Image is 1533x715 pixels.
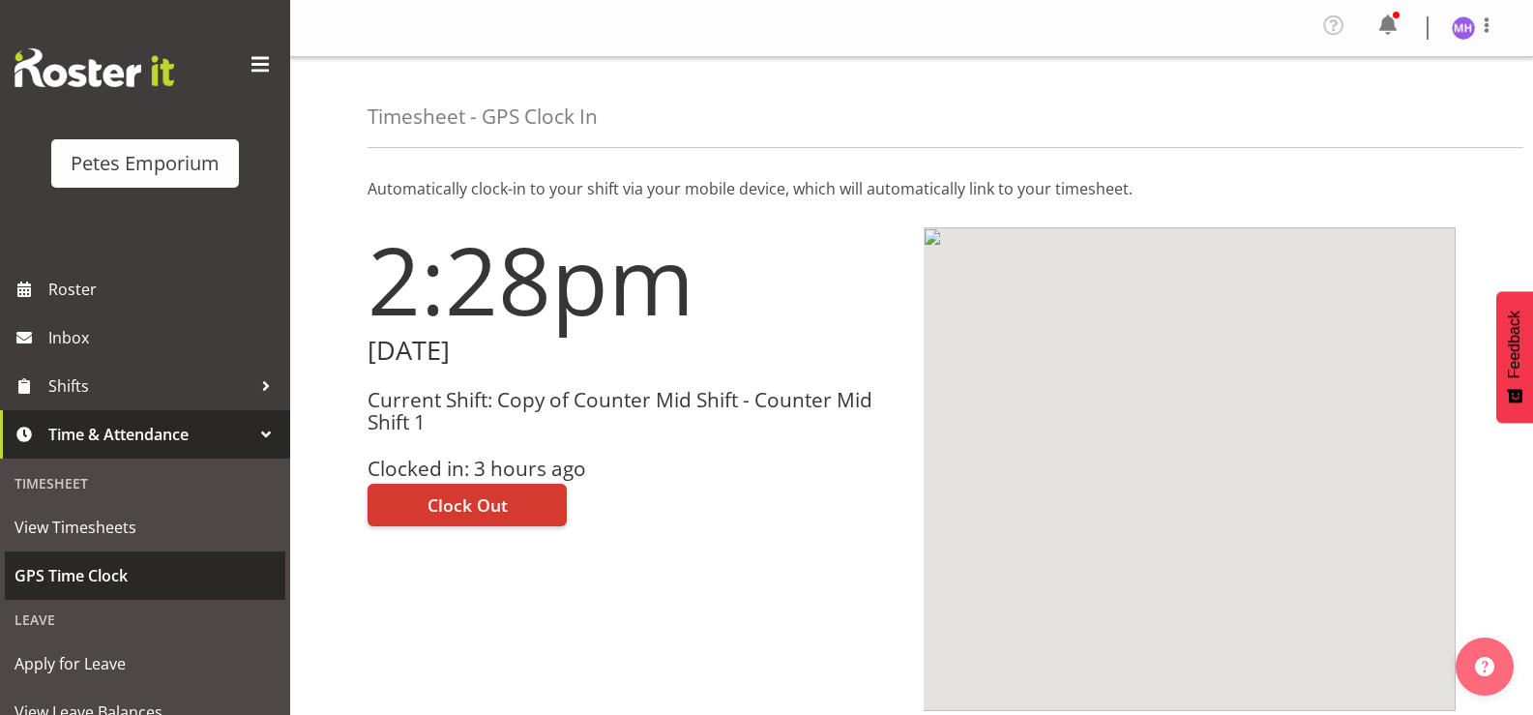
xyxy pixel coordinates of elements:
[1506,311,1523,378] span: Feedback
[71,149,220,178] div: Petes Emporium
[368,484,567,526] button: Clock Out
[1475,657,1494,676] img: help-xxl-2.png
[368,177,1456,200] p: Automatically clock-in to your shift via your mobile device, which will automatically link to you...
[1496,291,1533,423] button: Feedback - Show survey
[48,275,280,304] span: Roster
[48,372,251,401] span: Shifts
[48,323,280,352] span: Inbox
[48,420,251,449] span: Time & Attendance
[368,389,900,434] h3: Current Shift: Copy of Counter Mid Shift - Counter Mid Shift 1
[5,640,285,688] a: Apply for Leave
[368,458,900,480] h3: Clocked in: 3 hours ago
[5,503,285,551] a: View Timesheets
[15,561,276,590] span: GPS Time Clock
[15,649,276,678] span: Apply for Leave
[15,48,174,87] img: Rosterit website logo
[368,227,900,332] h1: 2:28pm
[368,336,900,366] h2: [DATE]
[15,513,276,542] span: View Timesheets
[1452,16,1475,40] img: mackenzie-halford4471.jpg
[368,105,598,128] h4: Timesheet - GPS Clock In
[5,600,285,640] div: Leave
[5,551,285,600] a: GPS Time Clock
[5,463,285,503] div: Timesheet
[427,492,508,518] span: Clock Out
